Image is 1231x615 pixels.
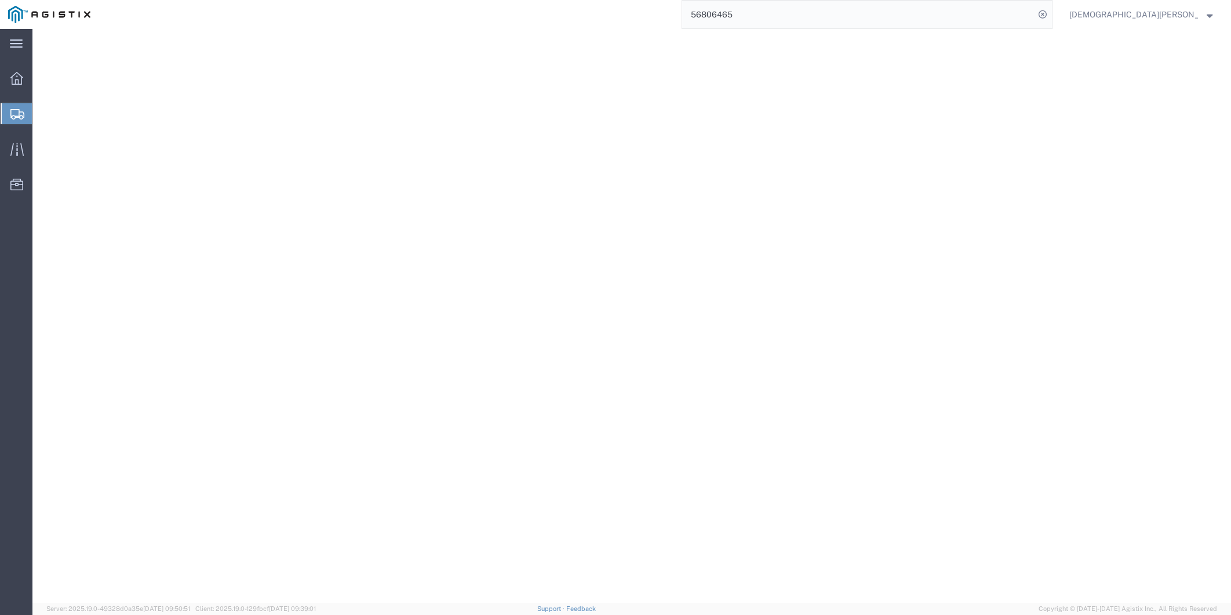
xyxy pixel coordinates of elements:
[32,29,1231,603] iframe: FS Legacy Container
[1069,8,1198,21] span: Christian Ovalles
[269,605,316,612] span: [DATE] 09:39:01
[682,1,1035,28] input: Search for shipment number, reference number
[537,605,566,612] a: Support
[8,6,90,23] img: logo
[46,605,190,612] span: Server: 2025.19.0-49328d0a35e
[195,605,316,612] span: Client: 2025.19.0-129fbcf
[1039,604,1217,614] span: Copyright © [DATE]-[DATE] Agistix Inc., All Rights Reserved
[143,605,190,612] span: [DATE] 09:50:51
[566,605,596,612] a: Feedback
[1069,8,1215,21] button: [DEMOGRAPHIC_DATA][PERSON_NAME]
